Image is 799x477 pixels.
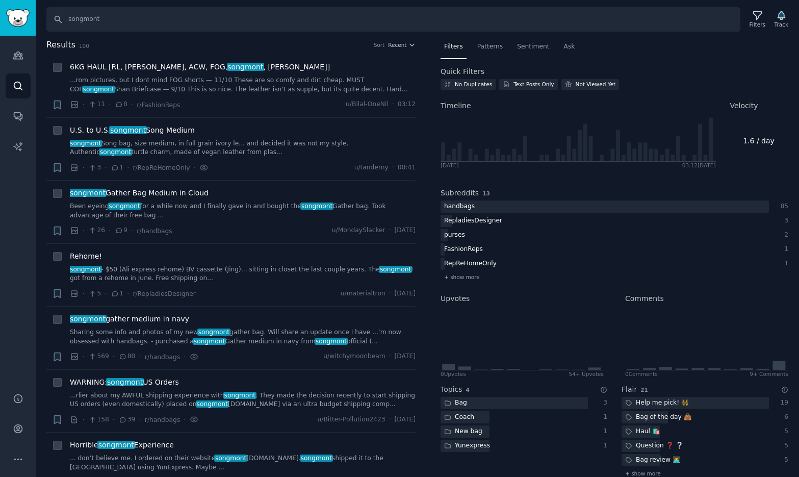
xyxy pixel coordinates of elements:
[70,125,195,136] span: U.S. to U.S. Song Medium
[131,225,133,236] span: ·
[184,352,186,362] span: ·
[441,384,462,395] h2: Topics
[83,225,85,236] span: ·
[750,370,788,378] div: 9+ Comments
[441,370,466,378] div: 0 Upvote s
[6,9,30,27] img: GummySearch logo
[70,328,416,346] a: Sharing some info and photos of my newsongmontgather bag. Will share an update once I have ...’m ...
[105,162,107,173] span: ·
[388,41,416,48] button: Recent
[354,163,389,172] span: u/tanderny
[70,440,174,450] span: Horrible Experience
[775,21,788,28] div: Track
[99,148,132,156] span: songmont
[88,415,109,424] span: 158
[395,226,416,235] span: [DATE]
[70,202,416,220] a: Been eyeingsongmontfor a while now and I finally gave in and bought thesongmontGather bag. Took a...
[83,99,85,110] span: ·
[332,226,385,235] span: u/MondaySlacker
[730,101,758,111] span: Velocity
[70,251,102,262] a: Rehome!
[184,414,186,425] span: ·
[622,425,663,438] div: Haul 🛍
[395,289,416,298] span: [DATE]
[622,411,695,424] div: Bag of the day 👜
[111,163,123,172] span: 1
[127,288,129,299] span: ·
[513,81,554,88] div: Text Posts Only
[780,441,789,450] div: 5
[70,391,416,409] a: ...rlier about my AWFUL shipping experience withsongmont. They made the decision recently to star...
[398,163,416,172] span: 00:41
[106,378,144,386] span: songmont
[389,415,391,424] span: ·
[441,293,470,304] h2: Upvotes
[315,338,348,345] span: songmont
[441,258,500,270] div: RepReHomeOnly
[395,352,416,361] span: [DATE]
[223,392,256,399] span: songmont
[70,377,179,388] span: WARNING: US Orders
[83,162,85,173] span: ·
[137,228,172,235] span: r/handbags
[780,413,789,422] div: 6
[780,231,789,240] div: 2
[625,470,661,477] span: + show more
[780,456,789,465] div: 5
[69,140,102,147] span: songmont
[466,387,470,393] span: 4
[113,352,115,362] span: ·
[625,293,664,304] h2: Comments
[133,164,190,171] span: r/RepReHomeOnly
[70,265,416,283] a: songmont- $50 (Ali express rehome) BV cassette (Jing)... sitting in closet the last couple years....
[97,441,135,449] span: songmont
[70,62,330,72] a: 6KG HAUL [RL, [PERSON_NAME], ACW, FOG,songmont, [PERSON_NAME]]
[780,216,789,225] div: 3
[780,427,789,436] div: 5
[682,162,716,169] div: 03:12 [DATE]
[79,43,89,49] span: 100
[441,66,484,77] h2: Quick Filters
[771,9,792,30] button: Track
[227,63,265,71] span: songmont
[569,370,604,378] div: 54+ Upvotes
[317,415,385,424] span: u/Bitter-Pollution2423
[780,398,789,408] div: 19
[780,202,789,211] div: 85
[622,454,684,467] div: Bag review 👩‍💻
[300,203,333,210] span: songmont
[139,414,141,425] span: ·
[441,101,471,111] span: Timeline
[622,397,692,410] div: Help me pick! 👯
[197,329,230,336] span: songmont
[441,229,469,242] div: purses
[46,39,75,52] span: Results
[109,126,147,134] span: songmont
[46,7,740,32] input: Search Keyword
[70,125,195,136] a: U.S. to U.S.songmontSong Medium
[70,62,330,72] span: 6KG HAUL [RL, [PERSON_NAME], ACW, FOG, , [PERSON_NAME]]
[131,99,133,110] span: ·
[477,42,503,52] span: Patterns
[127,162,129,173] span: ·
[564,42,575,52] span: Ask
[341,289,385,298] span: u/materialtron
[599,427,608,436] div: 1
[70,440,174,450] a: HorriblesongmontExperience
[392,100,394,109] span: ·
[300,455,333,462] span: songmont
[137,102,180,109] span: r/FashionReps
[444,42,463,52] span: Filters
[109,225,111,236] span: ·
[145,354,180,361] span: r/handbags
[82,86,115,93] span: songmont
[69,315,107,323] span: songmont
[346,100,389,109] span: u/Bilal-OneNil
[108,203,141,210] span: songmont
[441,243,486,256] div: FashionReps
[139,352,141,362] span: ·
[70,314,189,324] a: songmontgather medium in navy
[517,42,549,52] span: Sentiment
[379,266,412,273] span: songmont
[70,454,416,472] a: ... don’t believe me. I ordered on their websitesongmont[DOMAIN_NAME].songmontshipped it to the [...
